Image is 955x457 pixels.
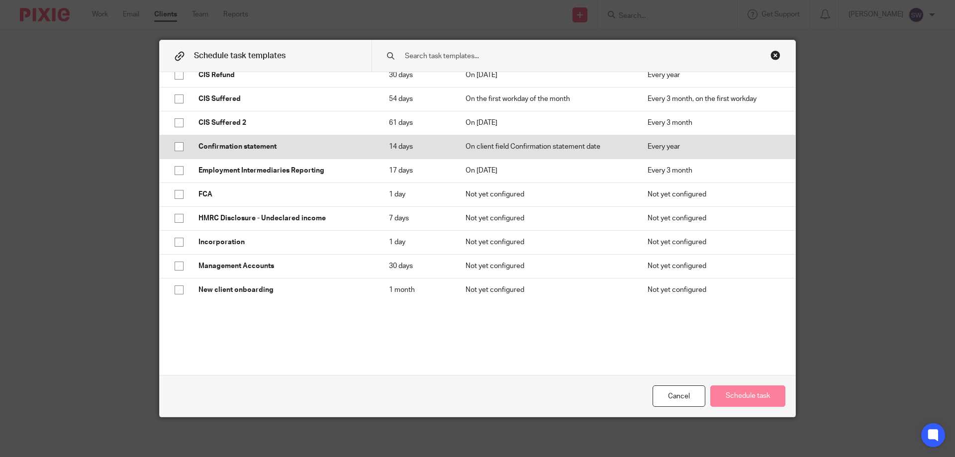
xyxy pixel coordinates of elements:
p: Every 3 month, on the first workday [648,94,780,104]
p: Confirmation statement [198,142,369,152]
input: Search task templates... [404,51,732,62]
p: Every 3 month [648,166,780,176]
p: Management Accounts [198,261,369,271]
p: Not yet configured [466,213,628,223]
p: On [DATE] [466,118,628,128]
div: Cancel [653,385,705,407]
p: CIS Suffered [198,94,369,104]
div: Close this dialog window [770,50,780,60]
p: CIS Suffered 2 [198,118,369,128]
p: Not yet configured [466,261,628,271]
p: Not yet configured [466,237,628,247]
p: 14 days [389,142,445,152]
p: FCA [198,189,369,199]
p: 30 days [389,70,445,80]
p: Not yet configured [648,261,780,271]
p: 30 days [389,261,445,271]
p: Not yet configured [466,285,628,295]
p: New client onboarding [198,285,369,295]
p: On [DATE] [466,70,628,80]
p: On client field Confirmation statement date [466,142,628,152]
p: 1 month [389,285,445,295]
button: Schedule task [710,385,785,407]
p: 54 days [389,94,445,104]
p: 17 days [389,166,445,176]
p: CIS Refund [198,70,369,80]
p: Incorporation [198,237,369,247]
p: On the first workday of the month [466,94,628,104]
p: 1 day [389,189,445,199]
p: Not yet configured [466,189,628,199]
p: Every year [648,142,780,152]
p: Every 3 month [648,118,780,128]
p: Not yet configured [648,189,780,199]
p: Not yet configured [648,237,780,247]
p: On [DATE] [466,166,628,176]
p: 61 days [389,118,445,128]
p: Every year [648,70,780,80]
p: Not yet configured [648,285,780,295]
p: 1 day [389,237,445,247]
span: Schedule task templates [194,52,286,60]
p: 7 days [389,213,445,223]
p: Not yet configured [648,213,780,223]
p: HMRC Disclosure - Undeclared income [198,213,369,223]
p: Employment Intermediaries Reporting [198,166,369,176]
